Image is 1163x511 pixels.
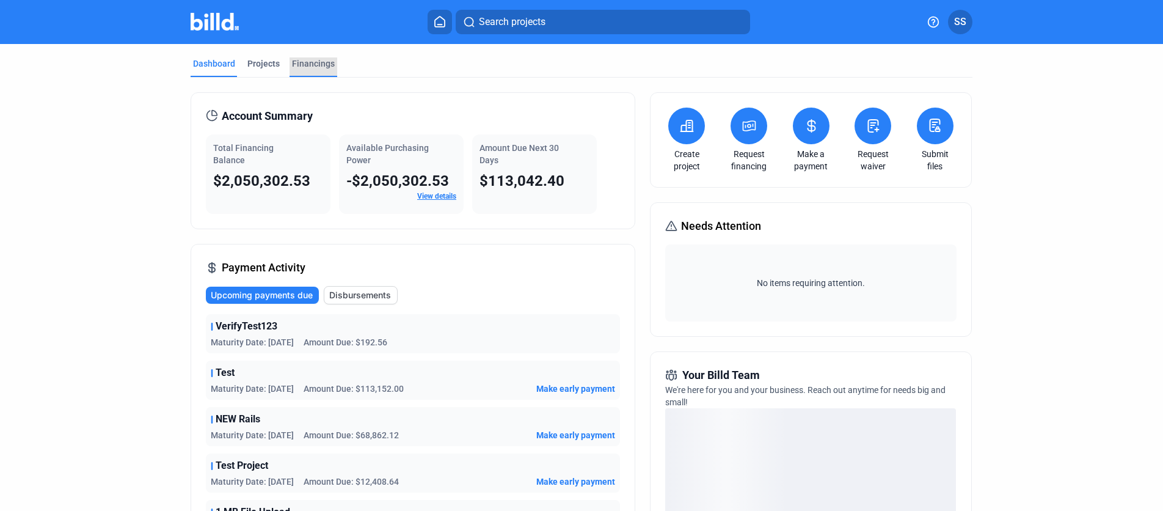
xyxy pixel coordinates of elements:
span: Payment Activity [222,259,305,276]
a: Create project [665,148,708,172]
span: Search projects [479,15,545,29]
span: We're here for you and your business. Reach out anytime for needs big and small! [665,385,946,407]
span: Account Summary [222,108,313,125]
span: Maturity Date: [DATE] [211,476,294,488]
button: Search projects [456,10,750,34]
span: Maturity Date: [DATE] [211,336,294,348]
div: Financings [292,57,335,70]
span: Amount Due: $12,408.64 [304,476,399,488]
span: VerifyTest123 [216,319,277,334]
span: -$2,050,302.53 [346,172,449,189]
span: Your Billd Team [682,367,760,384]
span: Amount Due: $113,152.00 [304,383,404,395]
span: Needs Attention [681,218,761,235]
span: Disbursements [329,289,391,301]
span: Total Financing Balance [213,143,274,165]
span: $2,050,302.53 [213,172,310,189]
button: Upcoming payments due [206,287,319,304]
a: Request waiver [851,148,894,172]
button: SS [948,10,972,34]
span: $113,042.40 [479,172,564,189]
span: Amount Due: $192.56 [304,336,387,348]
a: Submit files [914,148,957,172]
img: Billd Company Logo [191,13,239,31]
span: Upcoming payments due [211,289,313,301]
span: NEW Rails [216,412,260,427]
span: No items requiring attention. [670,277,951,289]
span: SS [954,15,966,29]
span: Maturity Date: [DATE] [211,429,294,441]
button: Make early payment [536,429,615,441]
div: Projects [247,57,280,70]
span: Test Project [216,458,268,473]
button: Make early payment [536,383,615,395]
button: Make early payment [536,476,615,488]
span: Test [216,366,235,380]
button: Disbursements [324,286,398,304]
span: Available Purchasing Power [346,143,429,165]
a: View details [417,192,456,200]
span: Amount Due Next 30 Days [479,143,559,165]
div: Dashboard [193,57,235,70]
a: Request financing [727,148,770,172]
a: Make a payment [790,148,833,172]
span: Maturity Date: [DATE] [211,383,294,395]
span: Amount Due: $68,862.12 [304,429,399,441]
